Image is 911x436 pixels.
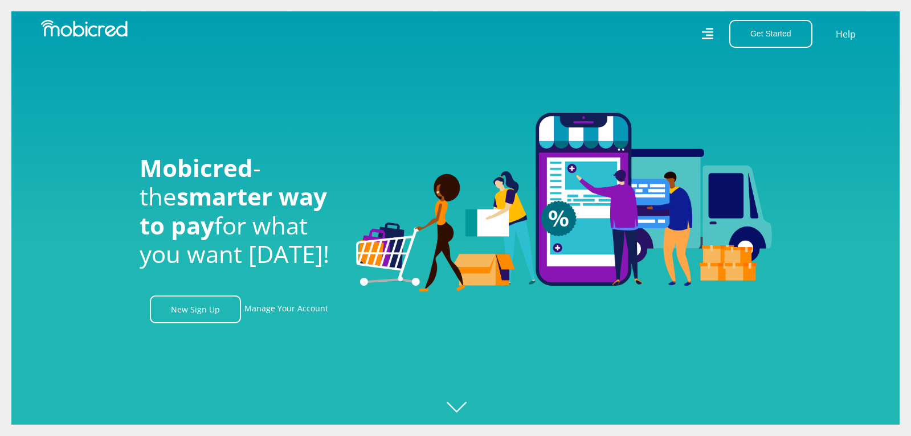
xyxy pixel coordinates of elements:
[835,27,856,42] a: Help
[150,295,241,323] a: New Sign Up
[244,295,328,323] a: Manage Your Account
[356,113,772,293] img: Welcome to Mobicred
[729,20,812,48] button: Get Started
[41,20,128,37] img: Mobicred
[140,151,253,184] span: Mobicred
[140,180,327,241] span: smarter way to pay
[140,154,339,269] h1: - the for what you want [DATE]!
